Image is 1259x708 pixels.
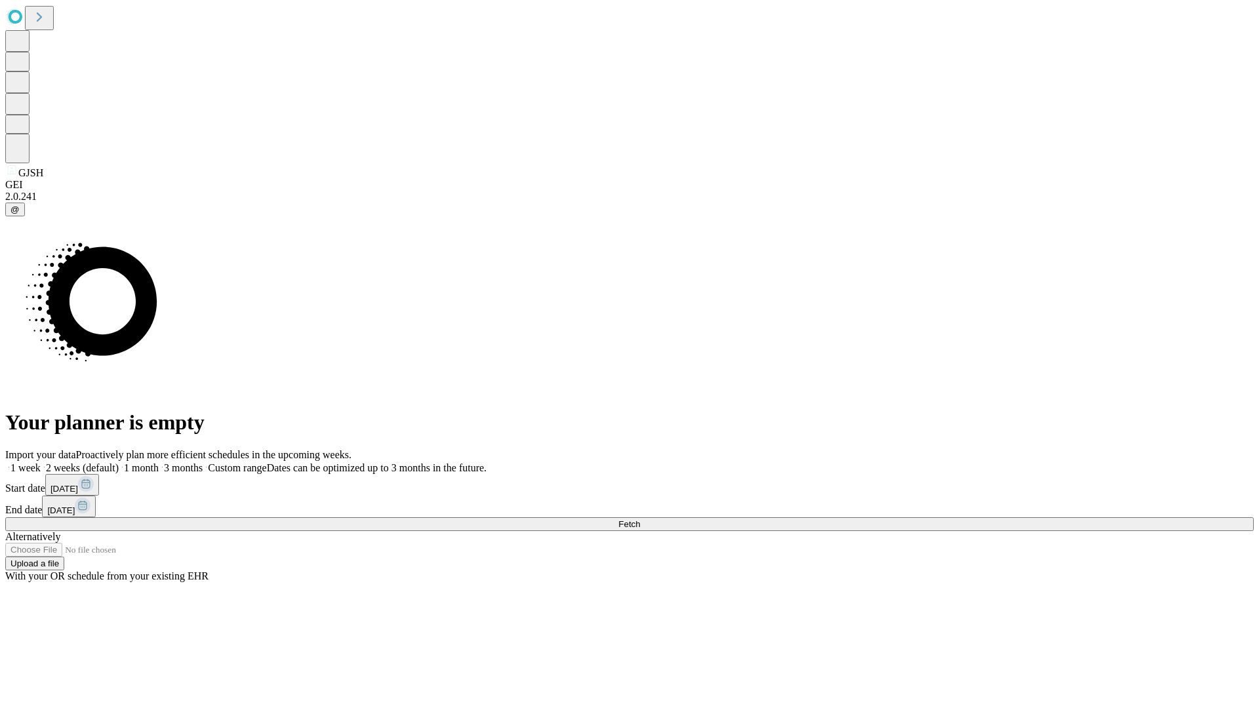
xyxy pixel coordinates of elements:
span: GJSH [18,167,43,178]
span: Custom range [208,462,266,473]
span: [DATE] [50,484,78,494]
div: GEI [5,179,1254,191]
button: @ [5,203,25,216]
div: 2.0.241 [5,191,1254,203]
button: Upload a file [5,557,64,570]
button: Fetch [5,517,1254,531]
span: 3 months [164,462,203,473]
button: [DATE] [42,496,96,517]
span: 2 weeks (default) [46,462,119,473]
span: Fetch [618,519,640,529]
div: Start date [5,474,1254,496]
span: Proactively plan more efficient schedules in the upcoming weeks. [76,449,351,460]
span: 1 week [10,462,41,473]
span: [DATE] [47,505,75,515]
span: With your OR schedule from your existing EHR [5,570,209,581]
span: @ [10,205,20,214]
span: 1 month [124,462,159,473]
div: End date [5,496,1254,517]
span: Alternatively [5,531,60,542]
span: Import your data [5,449,76,460]
span: Dates can be optimized up to 3 months in the future. [267,462,487,473]
button: [DATE] [45,474,99,496]
h1: Your planner is empty [5,410,1254,435]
